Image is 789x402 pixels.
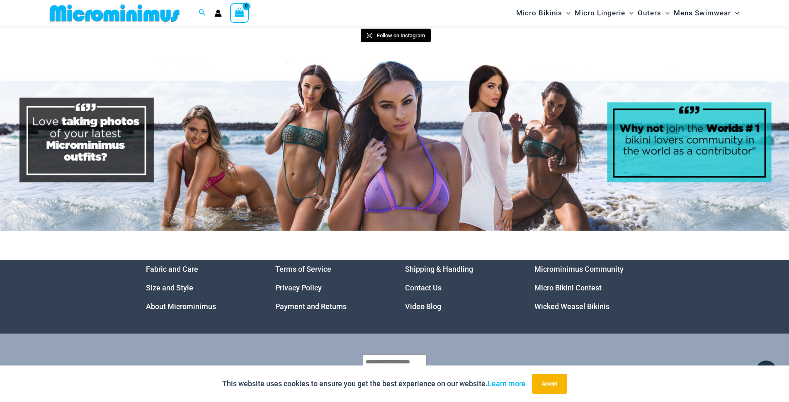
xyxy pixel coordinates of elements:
[275,283,322,292] a: Privacy Policy
[625,2,634,24] span: Menu Toggle
[636,2,672,24] a: OutersMenu ToggleMenu Toggle
[513,1,743,25] nav: Site Navigation
[146,260,255,316] nav: Menu
[573,2,636,24] a: Micro LingerieMenu ToggleMenu Toggle
[405,265,473,273] a: Shipping & Handling
[575,2,625,24] span: Micro Lingerie
[275,260,384,316] nav: Menu
[367,32,373,39] svg: Instagram
[275,265,331,273] a: Terms of Service
[199,8,206,18] a: Search icon link
[46,4,183,22] img: MM SHOP LOGO FLAT
[672,2,741,24] a: Mens SwimwearMenu ToggleMenu Toggle
[377,32,425,39] span: Follow on Instagram
[534,283,602,292] a: Micro Bikini Contest
[405,260,514,316] aside: Footer Widget 3
[562,2,571,24] span: Menu Toggle
[275,260,384,316] aside: Footer Widget 2
[534,265,624,273] a: Microminimus Community
[534,302,609,311] a: Wicked Weasel Bikinis
[275,302,347,311] a: Payment and Returns
[731,2,739,24] span: Menu Toggle
[214,10,222,17] a: Account icon link
[488,379,526,388] a: Learn more
[534,260,643,316] nav: Menu
[661,2,670,24] span: Menu Toggle
[146,265,198,273] a: Fabric and Care
[361,29,431,43] a: Instagram Follow on Instagram
[674,2,731,24] span: Mens Swimwear
[146,302,216,311] a: About Microminimus
[516,2,562,24] span: Micro Bikinis
[146,283,193,292] a: Size and Style
[146,260,255,316] aside: Footer Widget 1
[514,2,573,24] a: Micro BikinisMenu ToggleMenu Toggle
[638,2,661,24] span: Outers
[534,260,643,316] aside: Footer Widget 4
[405,260,514,316] nav: Menu
[405,302,441,311] a: Video Blog
[230,3,249,22] a: View Shopping Cart, empty
[532,374,567,394] button: Accept
[222,378,526,390] p: This website uses cookies to ensure you get the best experience on our website.
[405,283,442,292] a: Contact Us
